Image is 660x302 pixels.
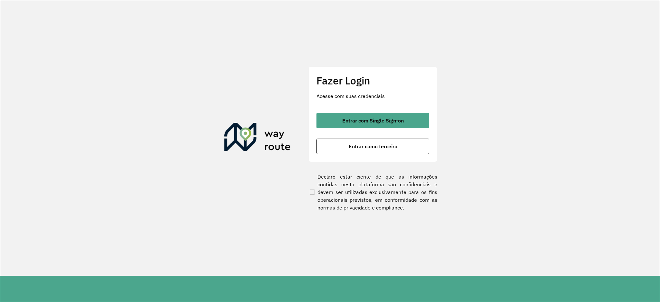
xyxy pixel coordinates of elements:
button: button [316,113,429,128]
span: Entrar com Single Sign-on [342,118,404,123]
img: Roteirizador AmbevTech [224,123,291,154]
h2: Fazer Login [316,74,429,87]
span: Entrar como terceiro [349,144,397,149]
label: Declaro estar ciente de que as informações contidas nesta plataforma são confidenciais e devem se... [308,173,437,211]
button: button [316,139,429,154]
p: Acesse com suas credenciais [316,92,429,100]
